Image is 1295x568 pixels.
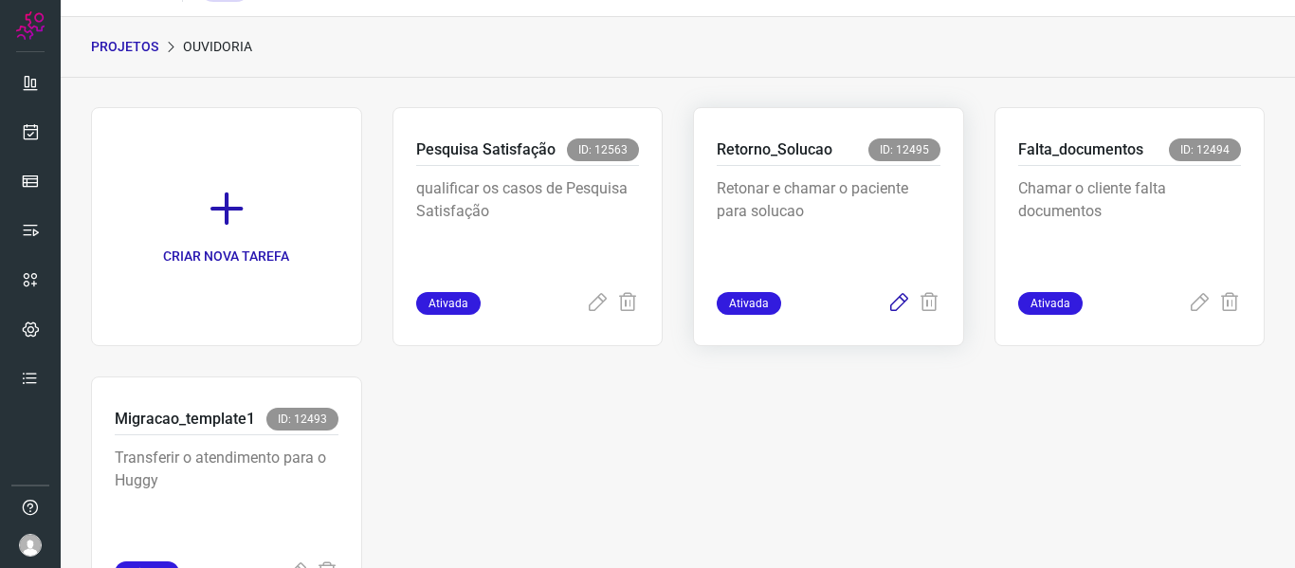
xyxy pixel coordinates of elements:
p: Retonar e chamar o paciente para solucao [717,177,940,272]
p: qualificar os casos de Pesquisa Satisfação [416,177,640,272]
p: PROJETOS [91,37,158,57]
p: CRIAR NOVA TAREFA [163,247,289,266]
img: Logo [16,11,45,40]
p: Chamar o cliente falta documentos [1018,177,1242,272]
p: Transferir o atendimento para o Huggy [115,447,338,541]
span: Ativada [717,292,781,315]
p: Retorno_Solucao [717,138,832,161]
span: ID: 12493 [266,408,338,431]
span: ID: 12494 [1169,138,1241,161]
span: ID: 12495 [868,138,940,161]
span: ID: 12563 [567,138,639,161]
span: Ativada [416,292,481,315]
p: Migracao_template1 [115,408,255,431]
a: CRIAR NOVA TAREFA [91,107,362,346]
span: Ativada [1018,292,1083,315]
p: Ouvidoria [183,37,252,57]
p: Pesquisa Satisfação [416,138,556,161]
img: avatar-user-boy.jpg [19,534,42,557]
p: Falta_documentos [1018,138,1143,161]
